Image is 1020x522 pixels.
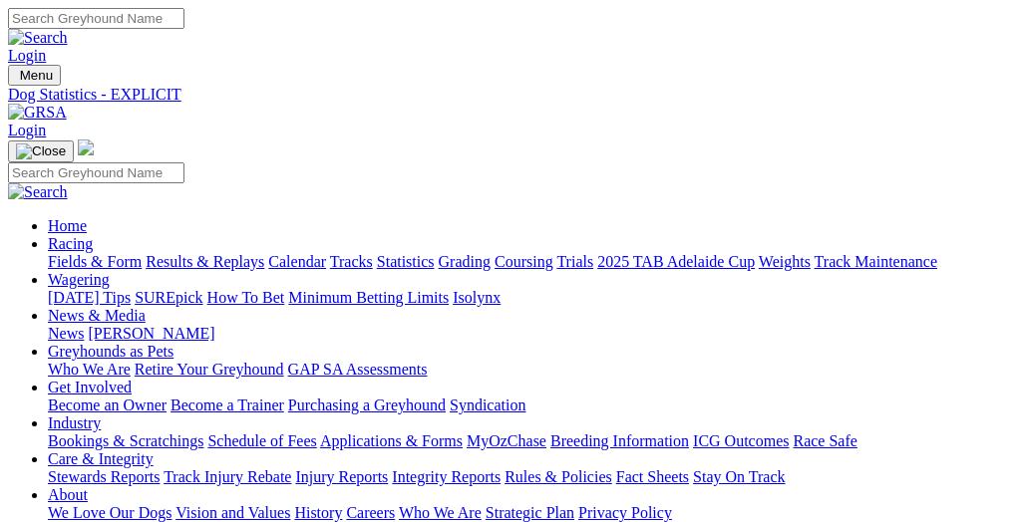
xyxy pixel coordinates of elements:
a: We Love Our Dogs [48,504,171,521]
a: SUREpick [135,289,202,306]
input: Search [8,8,184,29]
a: Greyhounds as Pets [48,343,173,360]
a: Results & Replays [146,253,264,270]
a: Who We Are [48,361,131,378]
div: Racing [48,253,1012,271]
a: Privacy Policy [578,504,672,521]
a: News & Media [48,307,146,324]
a: Rules & Policies [505,468,612,485]
a: Care & Integrity [48,450,154,467]
a: Who We Are [399,504,482,521]
a: Strategic Plan [486,504,574,521]
a: Dog Statistics - EXPLICIT [8,86,1012,104]
a: About [48,486,88,503]
a: History [294,504,342,521]
a: Weights [759,253,811,270]
span: Menu [20,68,53,83]
a: Retire Your Greyhound [135,361,284,378]
a: Racing [48,235,93,252]
a: Become an Owner [48,396,167,413]
div: Greyhounds as Pets [48,361,1012,379]
a: Coursing [495,253,553,270]
a: News [48,325,84,342]
img: Close [16,143,66,159]
a: Grading [439,253,491,270]
a: Fact Sheets [616,468,689,485]
a: Fields & Form [48,253,142,270]
a: Stewards Reports [48,468,160,485]
a: Integrity Reports [392,468,501,485]
a: ICG Outcomes [693,432,789,449]
div: Care & Integrity [48,468,1012,486]
a: Purchasing a Greyhound [288,396,446,413]
a: Minimum Betting Limits [288,289,449,306]
a: Get Involved [48,379,132,395]
div: News & Media [48,325,1012,343]
a: Schedule of Fees [207,432,316,449]
img: logo-grsa-white.png [78,139,94,155]
a: Tracks [330,253,373,270]
div: About [48,504,1012,522]
a: Track Injury Rebate [164,468,291,485]
button: Toggle navigation [8,140,74,162]
a: Login [8,47,46,64]
a: Trials [556,253,593,270]
a: Breeding Information [550,432,689,449]
a: 2025 TAB Adelaide Cup [597,253,755,270]
a: GAP SA Assessments [288,361,428,378]
input: Search [8,162,184,183]
a: How To Bet [207,289,285,306]
a: Race Safe [793,432,856,449]
a: [DATE] Tips [48,289,131,306]
img: Search [8,29,68,47]
a: Wagering [48,271,110,288]
div: Industry [48,432,1012,450]
a: Syndication [450,396,525,413]
a: Statistics [377,253,435,270]
a: Bookings & Scratchings [48,432,203,449]
img: GRSA [8,104,67,122]
a: [PERSON_NAME] [88,325,214,342]
a: Become a Trainer [170,396,284,413]
img: Search [8,183,68,201]
button: Toggle navigation [8,65,61,86]
div: Wagering [48,289,1012,307]
a: Stay On Track [693,468,785,485]
div: Get Involved [48,396,1012,414]
a: Injury Reports [295,468,388,485]
a: Isolynx [453,289,501,306]
a: Industry [48,414,101,431]
a: Applications & Forms [320,432,463,449]
a: Home [48,217,87,234]
a: Careers [346,504,395,521]
a: Login [8,122,46,138]
a: Calendar [268,253,326,270]
a: MyOzChase [467,432,546,449]
a: Track Maintenance [815,253,937,270]
a: Vision and Values [175,504,290,521]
